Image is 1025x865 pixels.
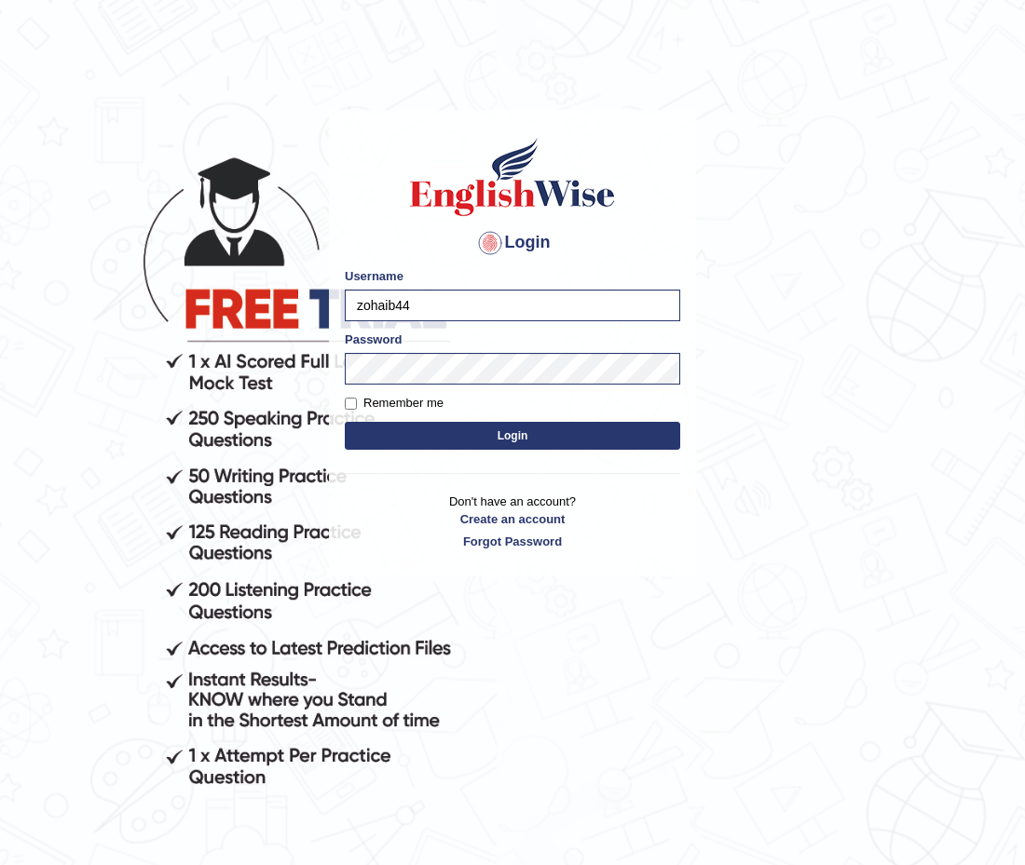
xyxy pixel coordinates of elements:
[345,331,402,348] label: Password
[345,394,444,412] label: Remember me
[345,510,680,528] a: Create an account
[345,422,680,450] button: Login
[345,398,357,410] input: Remember me
[345,228,680,258] h4: Login
[345,493,680,550] p: Don't have an account?
[406,135,619,219] img: Logo of English Wise sign in for intelligent practice with AI
[345,533,680,550] a: Forgot Password
[345,267,403,285] label: Username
